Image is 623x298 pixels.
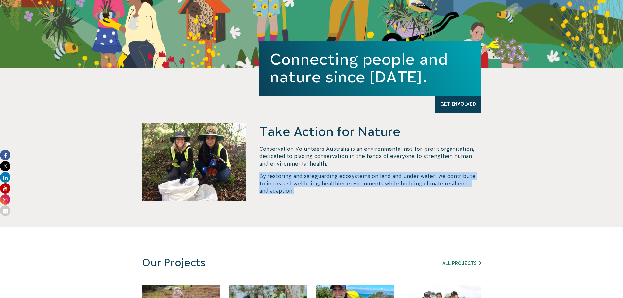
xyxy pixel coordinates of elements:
h1: Connecting people and nature since [DATE]. [270,50,471,86]
p: By restoring and safeguarding ecosystems on land and under water, we contribute to increased well... [259,172,481,194]
a: All Projects [442,261,481,266]
a: Get Involved [435,96,481,113]
p: Conservation Volunteers Australia is an environmental not-for-profit organisation, dedicated to p... [259,145,481,167]
h3: Our Projects [142,256,393,269]
h4: Take Action for Nature [259,123,481,140]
